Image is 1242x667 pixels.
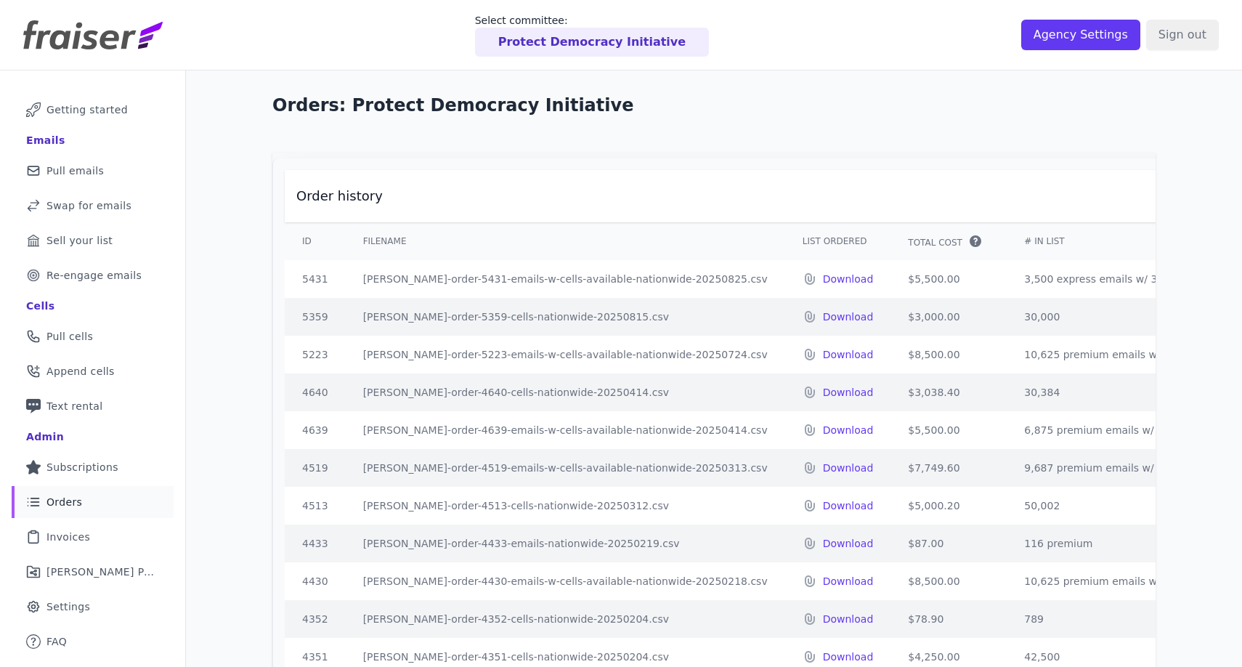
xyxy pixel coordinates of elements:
a: Invoices [12,521,174,553]
td: $5,500.00 [890,411,1007,449]
a: Download [823,272,874,286]
td: [PERSON_NAME]-order-5431-emails-w-cells-available-nationwide-20250825.csv [346,260,785,298]
span: Swap for emails [46,198,131,213]
span: Orders [46,495,82,509]
td: 4639 [285,411,346,449]
td: $5,000.20 [890,487,1007,525]
span: Pull cells [46,329,93,344]
a: Download [823,650,874,664]
td: 4352 [285,600,346,638]
a: Download [823,461,874,475]
td: [PERSON_NAME]-order-5359-cells-nationwide-20250815.csv [346,298,785,336]
a: Download [823,423,874,437]
td: [PERSON_NAME]-order-4513-cells-nationwide-20250312.csv [346,487,785,525]
a: [PERSON_NAME] Performance [12,556,174,588]
span: FAQ [46,634,67,649]
div: Emails [26,133,65,147]
td: $8,500.00 [890,562,1007,600]
a: Text rental [12,390,174,422]
a: Orders [12,486,174,518]
td: 4433 [285,525,346,562]
h1: Orders: Protect Democracy Initiative [272,94,1156,117]
a: Download [823,498,874,513]
p: Protect Democracy Initiative [498,33,686,51]
td: [PERSON_NAME]-order-4433-emails-nationwide-20250219.csv [346,525,785,562]
p: Select committee: [475,13,709,28]
th: ID [285,222,346,260]
td: $78.90 [890,600,1007,638]
a: Pull emails [12,155,174,187]
span: Append cells [46,364,115,379]
td: $87.00 [890,525,1007,562]
div: Admin [26,429,64,444]
td: [PERSON_NAME]-order-4352-cells-nationwide-20250204.csv [346,600,785,638]
td: 4430 [285,562,346,600]
a: FAQ [12,626,174,658]
td: 5223 [285,336,346,373]
td: [PERSON_NAME]-order-4639-emails-w-cells-available-nationwide-20250414.csv [346,411,785,449]
a: Select committee: Protect Democracy Initiative [475,13,709,57]
td: $5,500.00 [890,260,1007,298]
td: $7,749.60 [890,449,1007,487]
td: [PERSON_NAME]-order-5223-emails-w-cells-available-nationwide-20250724.csv [346,336,785,373]
td: $8,500.00 [890,336,1007,373]
th: Filename [346,222,785,260]
span: Settings [46,599,90,614]
span: Total Cost [908,237,962,248]
span: Sell your list [46,233,113,248]
td: [PERSON_NAME]-order-4640-cells-nationwide-20250414.csv [346,373,785,411]
a: Download [823,574,874,589]
input: Sign out [1146,20,1219,50]
a: Pull cells [12,320,174,352]
div: Cells [26,299,54,313]
span: Subscriptions [46,460,118,474]
a: Sell your list [12,225,174,256]
span: Getting started [46,102,128,117]
span: [PERSON_NAME] Performance [46,565,156,579]
input: Agency Settings [1021,20,1140,50]
td: [PERSON_NAME]-order-4430-emails-w-cells-available-nationwide-20250218.csv [346,562,785,600]
a: Download [823,347,874,362]
td: $3,000.00 [890,298,1007,336]
span: Invoices [46,530,90,544]
a: Download [823,612,874,626]
td: 5431 [285,260,346,298]
td: 5359 [285,298,346,336]
a: Download [823,536,874,551]
a: Append cells [12,355,174,387]
img: Fraiser Logo [23,20,163,49]
a: Settings [12,591,174,623]
a: Re-engage emails [12,259,174,291]
th: List Ordered [785,222,891,260]
span: Pull emails [46,163,104,178]
td: 4519 [285,449,346,487]
td: 4640 [285,373,346,411]
a: Swap for emails [12,190,174,222]
a: Getting started [12,94,174,126]
span: Re-engage emails [46,268,142,283]
td: 4513 [285,487,346,525]
a: Download [823,385,874,400]
td: $3,038.40 [890,373,1007,411]
span: Text rental [46,399,103,413]
td: [PERSON_NAME]-order-4519-emails-w-cells-available-nationwide-20250313.csv [346,449,785,487]
a: Download [823,310,874,324]
a: Subscriptions [12,451,174,483]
